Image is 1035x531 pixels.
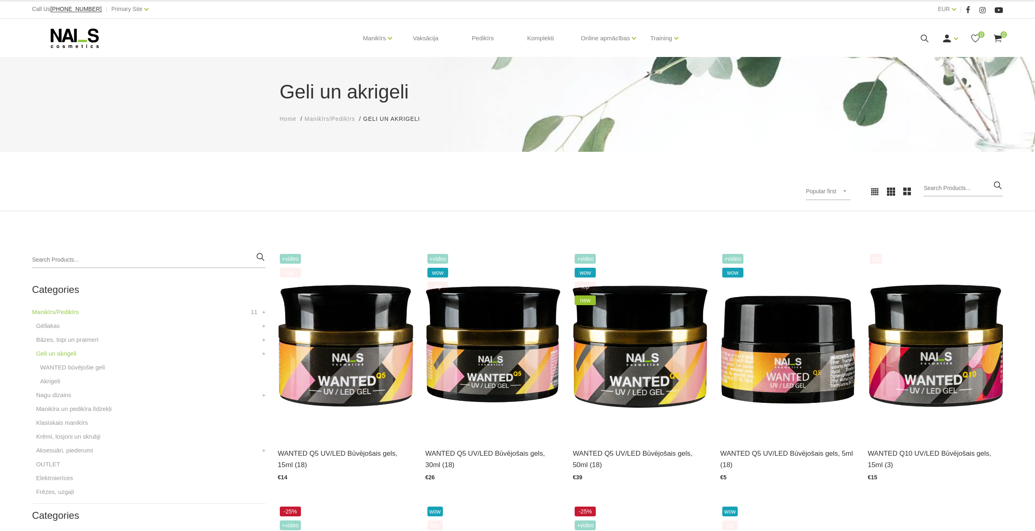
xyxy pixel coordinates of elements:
[280,268,301,278] span: top
[280,77,756,107] h1: Geli un akrigeli
[465,19,500,58] a: Pedikīrs
[868,448,1003,470] a: WANTED Q10 UV/LED Būvējošais gels, 15ml (3)
[427,507,443,516] span: wow
[36,390,72,400] a: Nagu dizains
[970,33,981,44] a: 0
[262,390,266,400] a: +
[722,254,743,264] span: +video
[36,418,88,428] a: Klasiskais manikīrs
[36,335,98,345] a: Bāzes, topi un praimeri
[305,116,355,122] span: Manikīrs/Pedikīrs
[575,507,596,516] span: -25%
[978,31,985,38] span: 0
[32,4,102,14] div: Call Us
[36,404,112,414] a: Manikīra un pedikīra līdzekļi
[960,4,962,14] span: |
[262,446,266,455] a: +
[305,115,355,123] a: Manikīrs/Pedikīrs
[36,487,74,497] a: Frēzes, uzgaļi
[280,254,301,264] span: +video
[924,180,1003,197] input: Search Products...
[575,295,596,305] span: new
[36,321,60,331] a: Gēllakas
[575,254,596,264] span: +video
[363,115,428,123] li: Geli un akrigeli
[40,363,105,372] a: WANTED būvējošie geli
[50,6,102,12] a: [PHONE_NUMBER]
[1000,31,1007,38] span: 0
[32,252,266,268] input: Search Products...
[280,115,296,123] a: Home
[427,268,449,278] span: wow
[521,19,560,58] a: Komplekti
[406,19,445,58] a: Vaksācija
[32,284,266,295] h2: Categories
[36,349,76,358] a: Geli un akrigeli
[870,254,882,264] span: top
[993,33,1003,44] a: 0
[425,252,561,438] img: Gels WANTED NAILS cosmetics tehniķu komanda ir radījusi gelu, kas ilgi jau ir katra meistara mekl...
[868,474,877,481] span: €15
[32,307,79,317] a: Manikīrs/Pedikīrs
[806,188,837,194] span: Popular first
[36,473,73,483] a: Elektroierīces
[280,507,301,516] span: -25%
[425,474,435,481] span: €26
[111,4,142,14] a: Primary Site
[575,520,596,530] span: +video
[280,520,301,530] span: +video
[251,307,257,317] span: 11
[573,252,708,438] img: Gels WANTED NAILS cosmetics tehniķu komanda ir radījusi gelu, kas ilgi jau ir katra meistara mekl...
[36,446,93,455] a: Aksesuāri, piederumi
[722,268,743,278] span: wow
[938,4,950,14] a: EUR
[280,116,296,122] span: Home
[40,376,60,386] a: Akrigeli
[868,252,1003,438] img: Gels WANTED NAILS cosmetics tehniķu komanda ir radījusi gelu, kas ilgi jau ir katra meistara mekl...
[262,349,266,358] a: +
[720,448,856,470] a: WANTED Q5 UV/LED Būvējošais gels, 5ml (18)
[427,282,449,291] span: top
[106,4,107,14] span: |
[262,321,266,331] a: +
[278,252,413,438] img: Gels WANTED NAILS cosmetics tehniķu komanda ir radījusi gelu, kas ilgi jau ir katra meistara mekl...
[262,335,266,345] a: +
[722,507,738,516] span: wow
[262,307,266,317] a: +
[720,474,727,481] span: €5
[722,520,738,530] span: top
[278,448,413,470] a: WANTED Q5 UV/LED Būvējošais gels, 15ml (18)
[363,22,386,55] a: Manikīrs
[581,22,630,55] a: Online apmācības
[427,520,443,530] span: top
[575,282,596,291] span: top
[32,510,266,521] h2: Categories
[575,268,596,278] span: wow
[573,474,582,481] span: €39
[36,459,60,469] a: OUTLET
[36,432,100,441] a: Krēmi, losjoni un skrubji
[427,254,449,264] span: +video
[650,22,672,55] a: Training
[425,448,561,470] a: WANTED Q5 UV/LED Būvējošais gels, 30ml (18)
[573,448,708,470] a: WANTED Q5 UV/LED Būvējošais gels, 50ml (18)
[278,474,287,481] span: €14
[720,252,856,438] img: Gels WANTED NAILS cosmetics tehniķu komanda ir radījusi gelu, kas ilgi jau ir katra meistara mekl...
